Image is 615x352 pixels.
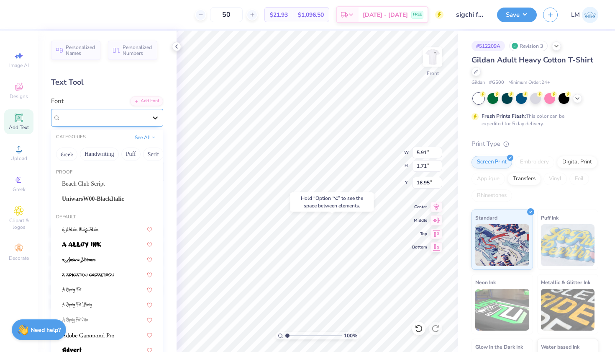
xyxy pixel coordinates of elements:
[290,192,374,212] div: Hold “Option ⌥” to see the space between elements.
[51,169,163,176] div: Proof
[9,255,29,261] span: Decorate
[515,156,554,168] div: Embroidery
[582,7,598,23] img: Lauren Mcdougal
[569,173,589,185] div: Foil
[475,289,529,331] img: Neon Ink
[509,41,548,51] div: Revision 3
[412,217,427,223] span: Middle
[412,204,427,210] span: Center
[62,257,96,263] img: a Antara Distance
[471,156,512,168] div: Screen Print
[363,10,408,19] span: [DATE] - [DATE]
[427,70,439,77] div: Front
[210,7,243,22] input: – –
[541,342,579,351] span: Water based Ink
[130,96,163,106] div: Add Font
[121,148,141,161] button: Puff
[80,148,119,161] button: Handwriting
[56,148,77,161] button: Greek
[475,278,496,287] span: Neon Ink
[62,242,101,248] img: a Alloy Ink
[497,8,537,22] button: Save
[424,49,441,65] img: Front
[471,41,505,51] div: # 512209A
[51,214,163,221] div: Default
[10,155,27,162] span: Upload
[482,112,584,127] div: This color can be expedited for 5 day delivery.
[123,44,152,56] span: Personalized Numbers
[62,227,99,233] img: a Ahlan Wasahlan
[62,272,114,278] img: a Arigatou Gozaimasu
[471,139,598,149] div: Print Type
[66,44,95,56] span: Personalized Names
[475,342,523,351] span: Glow in the Dark Ink
[13,186,26,193] span: Greek
[475,213,497,222] span: Standard
[413,12,422,18] span: FREE
[541,278,590,287] span: Metallic & Glitter Ink
[9,124,29,131] span: Add Text
[541,289,595,331] img: Metallic & Glitter Ink
[51,77,163,88] div: Text Tool
[270,10,288,19] span: $21.93
[471,189,512,202] div: Rhinestones
[571,7,598,23] a: LM
[143,148,164,161] button: Serif
[31,326,61,334] strong: Need help?
[412,244,427,250] span: Bottom
[344,332,357,339] span: 100 %
[62,194,124,203] span: UniwarsW00-BlackItalic
[508,79,550,86] span: Minimum Order: 24 +
[56,134,86,141] div: CATEGORIES
[571,10,580,20] span: LM
[62,302,92,308] img: A Charming Font Leftleaning
[62,332,114,338] img: Adobe Garamond Pro
[475,224,529,266] img: Standard
[62,287,82,293] img: A Charming Font
[482,113,526,119] strong: Fresh Prints Flash:
[4,217,33,230] span: Clipart & logos
[298,10,324,19] span: $1,096.50
[412,231,427,237] span: Top
[541,213,559,222] span: Puff Ink
[132,133,158,142] button: See All
[62,317,88,323] img: A Charming Font Outline
[471,173,505,185] div: Applique
[9,62,29,69] span: Image AI
[51,96,64,106] label: Font
[10,93,28,100] span: Designs
[450,6,491,23] input: Untitled Design
[543,173,567,185] div: Vinyl
[507,173,541,185] div: Transfers
[471,79,485,86] span: Gildan
[489,79,504,86] span: # G500
[557,156,597,168] div: Digital Print
[62,179,105,188] span: Beach Club Script
[541,224,595,266] img: Puff Ink
[471,55,593,65] span: Gildan Adult Heavy Cotton T-Shirt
